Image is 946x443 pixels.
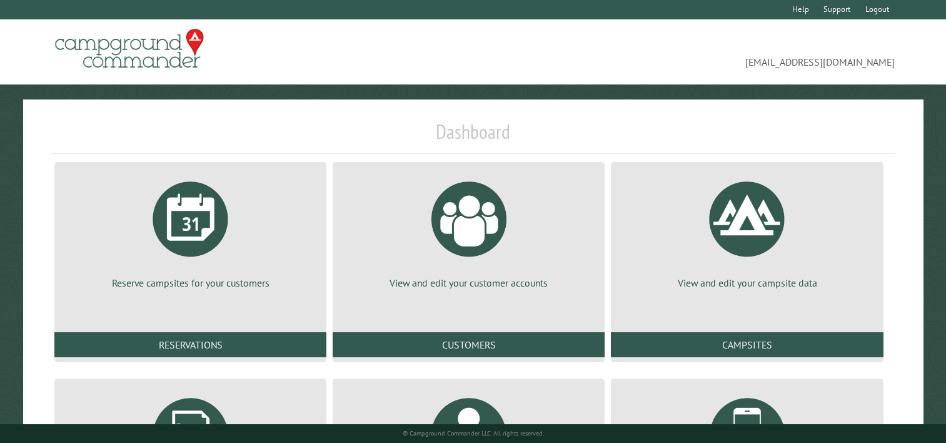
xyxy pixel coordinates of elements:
img: Campground Commander [51,24,208,73]
a: View and edit your customer accounts [348,172,590,290]
a: View and edit your campsite data [626,172,868,290]
a: Reserve campsites for your customers [69,172,311,290]
a: Campsites [611,332,883,357]
a: Customers [333,332,605,357]
h1: Dashboard [51,120,895,154]
p: Reserve campsites for your customers [69,276,311,290]
small: © Campground Commander LLC. All rights reserved. [403,429,544,437]
a: Reservations [54,332,326,357]
p: View and edit your customer accounts [348,276,590,290]
span: [EMAIL_ADDRESS][DOMAIN_NAME] [473,34,895,69]
p: View and edit your campsite data [626,276,868,290]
